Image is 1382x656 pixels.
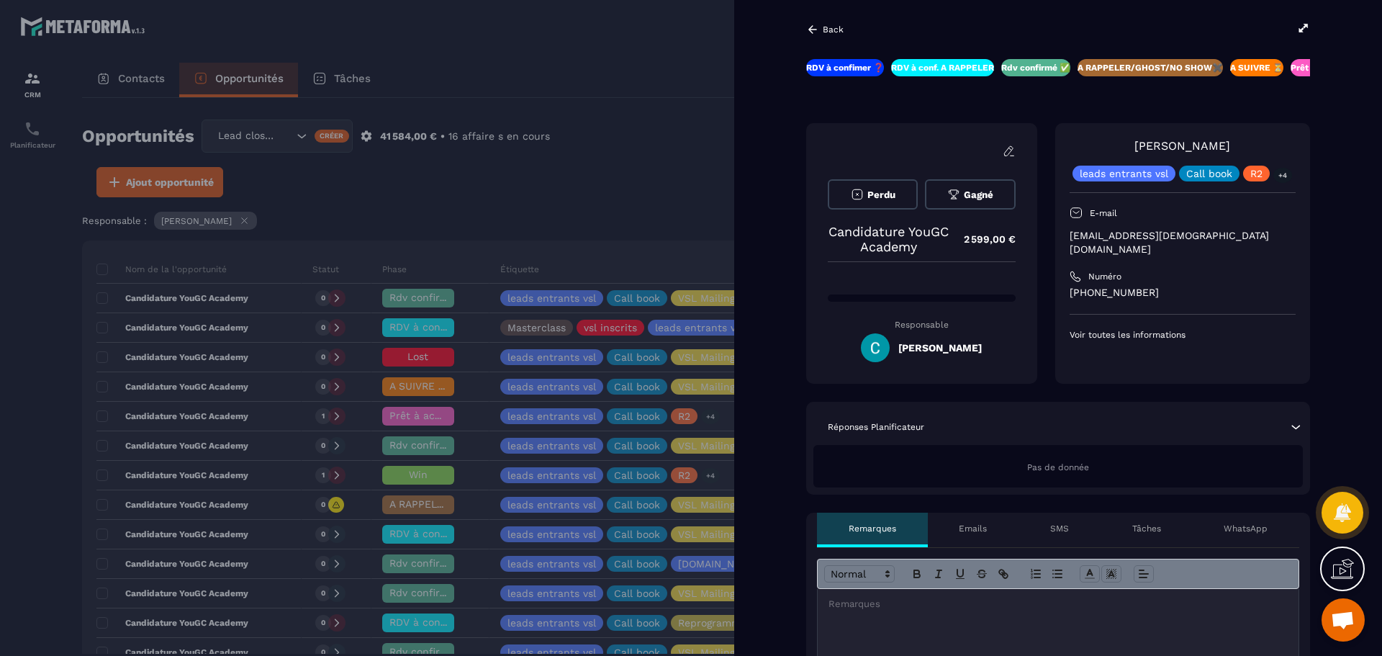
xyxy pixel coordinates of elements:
p: Remarques [849,523,896,534]
p: SMS [1050,523,1069,534]
p: Back [823,24,844,35]
p: Prêt à acheter 🎰 [1291,62,1363,73]
p: Numéro [1088,271,1121,282]
p: [PHONE_NUMBER] [1070,286,1296,300]
h5: [PERSON_NAME] [898,342,982,354]
p: RDV à confimer ❓ [806,62,884,73]
button: Gagné [925,179,1015,210]
a: [PERSON_NAME] [1134,139,1230,153]
p: Rdv confirmé ✅ [1001,62,1070,73]
span: Perdu [867,189,895,200]
span: Pas de donnée [1027,462,1089,472]
span: Gagné [964,189,993,200]
p: Candidature YouGC Academy [828,224,949,254]
p: Tâches [1132,523,1161,534]
p: Responsable [828,320,1016,330]
p: A SUIVRE ⏳ [1230,62,1283,73]
p: [EMAIL_ADDRESS][DEMOGRAPHIC_DATA][DOMAIN_NAME] [1070,229,1296,256]
p: 2 599,00 € [949,225,1016,253]
p: Emails [959,523,987,534]
p: E-mail [1090,207,1117,219]
p: RDV à conf. A RAPPELER [891,62,994,73]
p: A RAPPELER/GHOST/NO SHOW✖️ [1078,62,1223,73]
p: Call book [1186,169,1232,179]
p: Réponses Planificateur [828,421,924,433]
p: WhatsApp [1224,523,1268,534]
div: Ouvrir le chat [1322,598,1365,642]
button: Perdu [828,179,918,210]
p: R2 [1250,169,1263,179]
p: leads entrants vsl [1080,169,1168,179]
p: Voir toutes les informations [1070,329,1296,341]
p: +4 [1273,168,1292,183]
